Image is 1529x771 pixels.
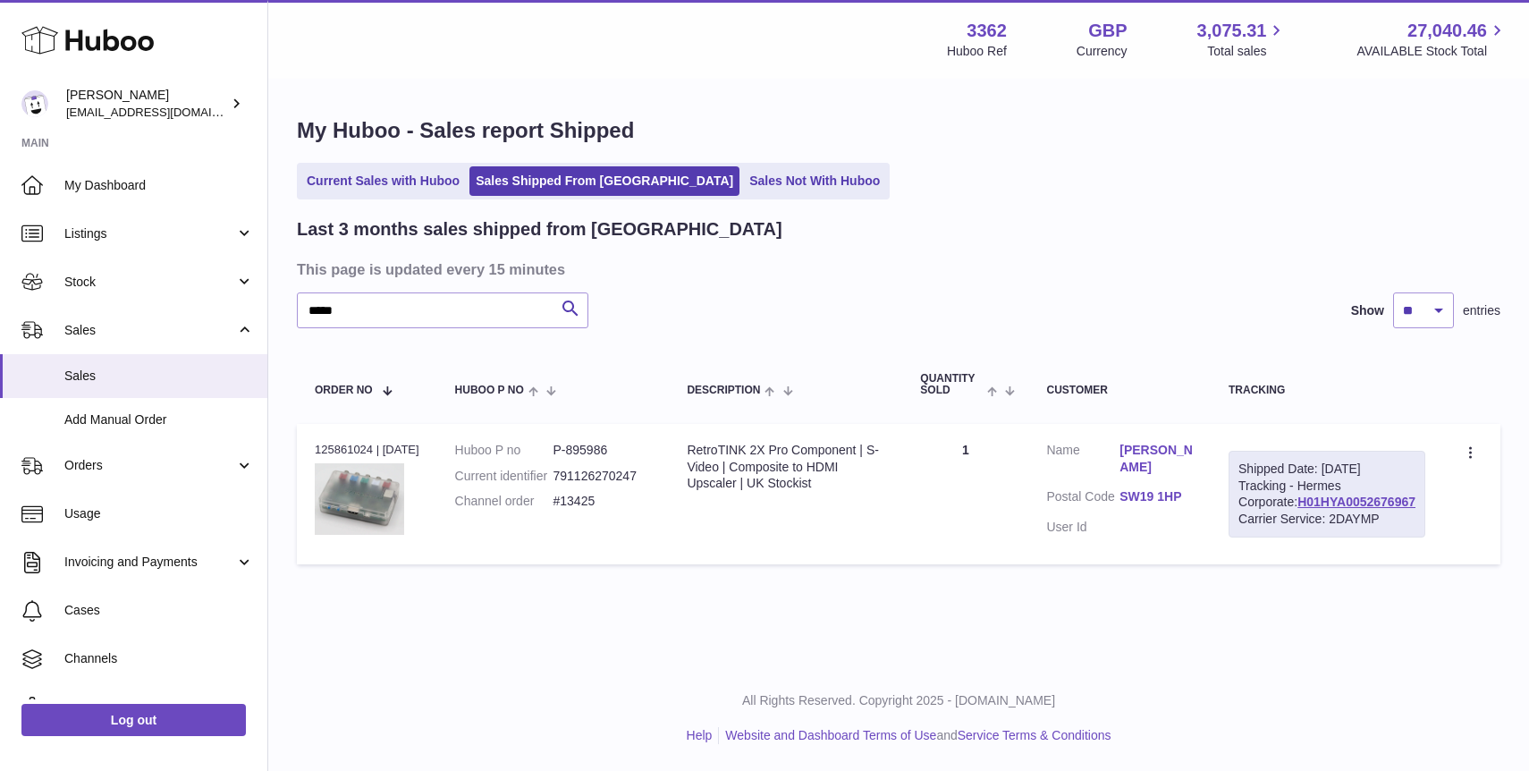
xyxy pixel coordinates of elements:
dt: Huboo P no [455,442,553,459]
a: 27,040.46 AVAILABLE Stock Total [1356,19,1508,60]
li: and [719,727,1111,744]
strong: 3362 [967,19,1007,43]
span: Listings [64,225,235,242]
dt: Current identifier [455,468,553,485]
dd: 791126270247 [553,468,652,485]
span: 3,075.31 [1197,19,1267,43]
h1: My Huboo - Sales report Shipped [297,116,1500,145]
a: Website and Dashboard Terms of Use [725,728,936,742]
p: All Rights Reserved. Copyright 2025 - [DOMAIN_NAME] [283,692,1515,709]
span: Orders [64,457,235,474]
span: Description [687,385,760,396]
span: entries [1463,302,1500,319]
strong: GBP [1088,19,1127,43]
span: Order No [315,385,373,396]
span: Invoicing and Payments [64,554,235,571]
h3: This page is updated every 15 minutes [297,259,1496,279]
span: Sales [64,322,235,339]
h2: Last 3 months sales shipped from [GEOGRAPHIC_DATA] [297,217,782,241]
dd: P-895986 [553,442,652,459]
label: Show [1351,302,1384,319]
span: 27,040.46 [1407,19,1487,43]
div: [PERSON_NAME] [66,87,227,121]
span: Settings [64,699,254,716]
a: H01HYA0052676967 [1297,495,1415,509]
dt: Postal Code [1046,488,1119,510]
dt: User Id [1046,519,1119,536]
img: sales@gamesconnection.co.uk [21,90,48,117]
a: Help [687,728,713,742]
dt: Name [1046,442,1119,480]
td: 1 [902,424,1028,565]
span: [EMAIL_ADDRESS][DOMAIN_NAME] [66,105,263,119]
div: RetroTINK 2X Pro Component | S-Video | Composite to HDMI Upscaler | UK Stockist [687,442,884,493]
a: 3,075.31 Total sales [1197,19,1288,60]
a: Log out [21,704,246,736]
a: [PERSON_NAME] [1119,442,1193,476]
span: Cases [64,602,254,619]
div: Tracking - Hermes Corporate: [1229,451,1425,538]
a: Service Terms & Conditions [958,728,1111,742]
span: Total sales [1207,43,1287,60]
div: Currency [1077,43,1128,60]
span: Sales [64,368,254,385]
span: My Dashboard [64,177,254,194]
div: Customer [1046,385,1193,396]
span: AVAILABLE Stock Total [1356,43,1508,60]
img: $_57.JPG [315,463,404,535]
span: Quantity Sold [920,373,983,396]
span: Huboo P no [455,385,524,396]
span: Add Manual Order [64,411,254,428]
div: Tracking [1229,385,1425,396]
a: Current Sales with Huboo [300,166,466,196]
dd: #13425 [553,493,652,510]
dt: Channel order [455,493,553,510]
a: Sales Shipped From [GEOGRAPHIC_DATA] [469,166,739,196]
div: Huboo Ref [947,43,1007,60]
span: Stock [64,274,235,291]
a: Sales Not With Huboo [743,166,886,196]
div: 125861024 | [DATE] [315,442,419,458]
div: Shipped Date: [DATE] [1238,461,1415,478]
div: Carrier Service: 2DAYMP [1238,511,1415,528]
a: SW19 1HP [1119,488,1193,505]
span: Usage [64,505,254,522]
span: Channels [64,650,254,667]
